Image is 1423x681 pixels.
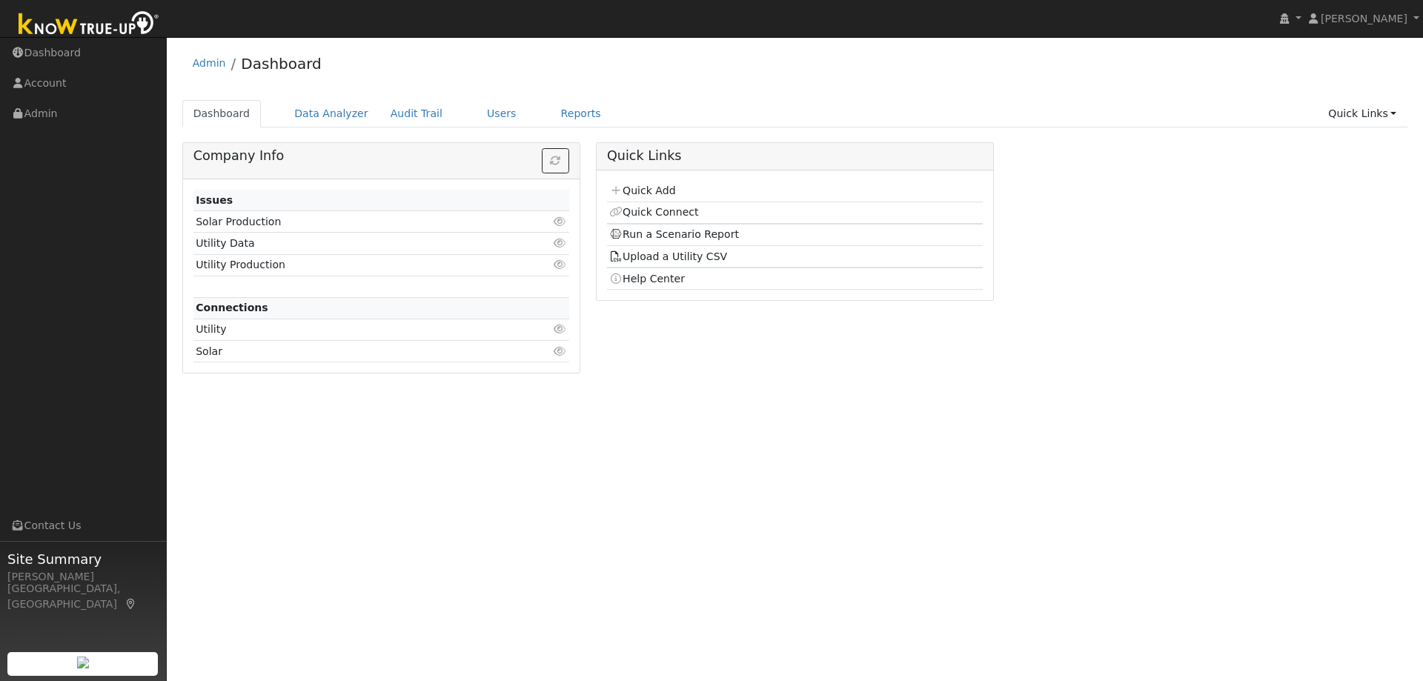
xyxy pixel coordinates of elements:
[125,598,138,610] a: Map
[554,346,567,356] i: Click to view
[609,250,727,262] a: Upload a Utility CSV
[77,657,89,668] img: retrieve
[7,549,159,569] span: Site Summary
[550,100,612,127] a: Reports
[193,319,508,340] td: Utility
[1321,13,1407,24] span: [PERSON_NAME]
[241,55,322,73] a: Dashboard
[196,302,268,313] strong: Connections
[193,233,508,254] td: Utility Data
[379,100,454,127] a: Audit Trail
[196,194,233,206] strong: Issues
[7,569,159,585] div: [PERSON_NAME]
[193,211,508,233] td: Solar Production
[7,581,159,612] div: [GEOGRAPHIC_DATA], [GEOGRAPHIC_DATA]
[11,8,167,41] img: Know True-Up
[554,238,567,248] i: Click to view
[1317,100,1407,127] a: Quick Links
[193,254,508,276] td: Utility Production
[554,324,567,334] i: Click to view
[609,273,685,285] a: Help Center
[193,341,508,362] td: Solar
[193,57,226,69] a: Admin
[609,206,698,218] a: Quick Connect
[193,148,569,164] h5: Company Info
[607,148,983,164] h5: Quick Links
[554,259,567,270] i: Click to view
[283,100,379,127] a: Data Analyzer
[609,185,675,196] a: Quick Add
[182,100,262,127] a: Dashboard
[476,100,528,127] a: Users
[609,228,739,240] a: Run a Scenario Report
[554,216,567,227] i: Click to view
